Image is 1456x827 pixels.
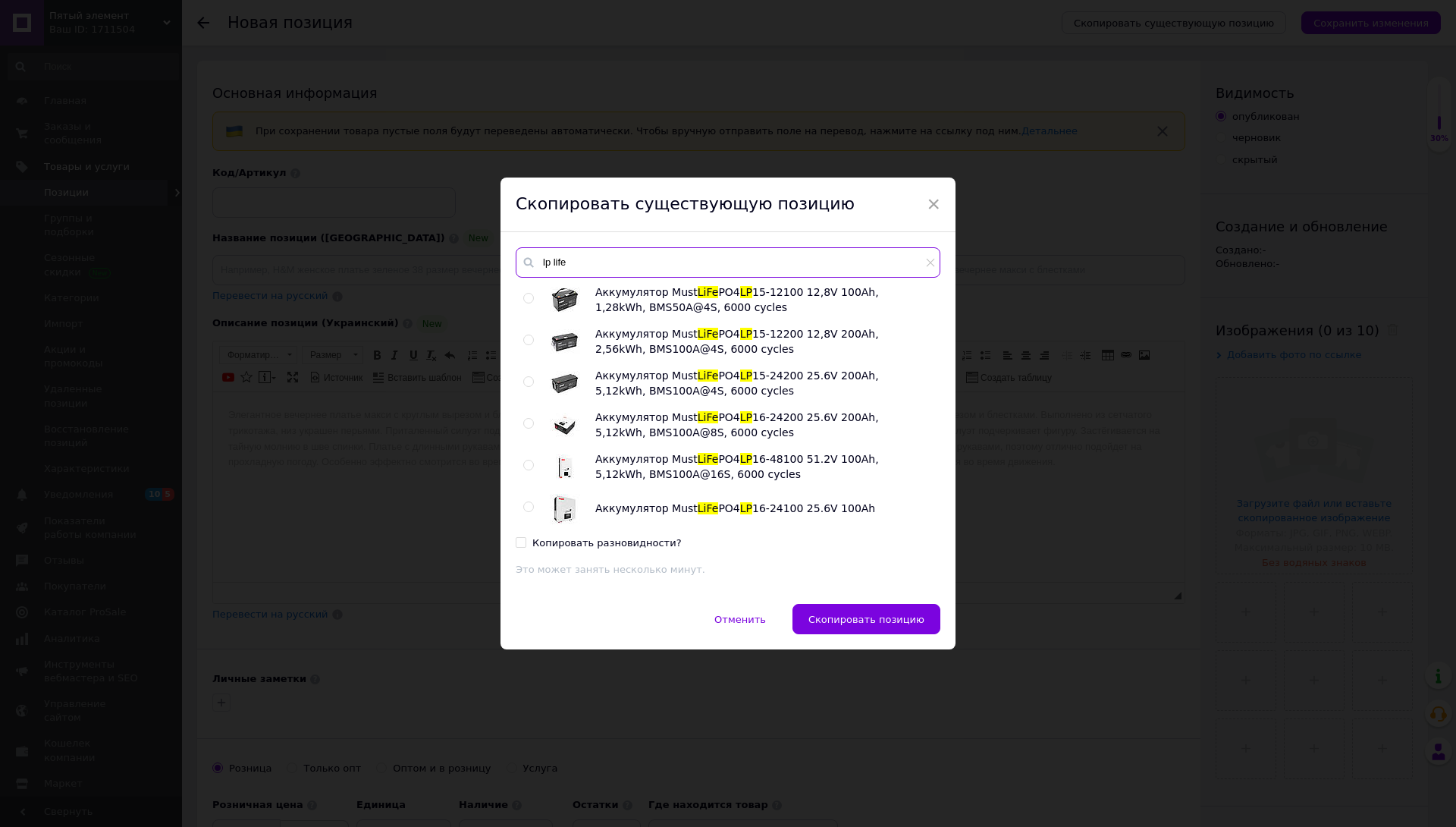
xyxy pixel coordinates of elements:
span: Аккумулятор Must [595,286,698,298]
span: × [927,191,940,217]
span: LP [740,411,752,423]
span: Аккумулятор Must [595,453,698,465]
img: Аккумулятор Must LiFePO4 LP15-12100 12,8V 100Ah, 1,28kWh, BMS50A@4S, 6000 cycles [550,288,580,313]
span: Аккумулятор Must [595,411,698,423]
span: 16-24100 25.6V 100Ah [752,502,875,514]
span: LiFe [698,369,719,382]
span: Аккумулятор Must [595,369,698,382]
span: PO4 [718,411,739,423]
span: PO4 [718,453,739,465]
span: LiFe [698,453,719,465]
span: LiFe [698,411,719,423]
div: Копировать разновидности? [532,536,682,550]
span: LP [740,328,752,340]
span: PO4 [718,286,739,298]
img: Аккумулятор Must LiFePO4 LP16-24200 25.6V 200Ah, 5,12kWh, BMS100A@8S, 6000 cycles [550,413,580,439]
img: Аккумулятор Must LiFePO4 LP15-24200 25.6V 200Ah, 5,12kWh, BMS100A@4S, 6000 cycles [550,371,580,396]
span: LP [740,369,752,382]
span: Аккумулятор Must [595,502,698,514]
img: Аккумулятор Must LiFePO4 LP16-24100 25.6V 100Ah [550,494,580,524]
body: Визуальный текстовый редактор, 6ED47562-0F31-45F0-B4BC-0378BE220766 [15,15,463,31]
span: LiFe [698,286,719,298]
span: LP [740,453,752,465]
img: Аккумулятор Must LiFePO4 LP15-12200 12,8V 200Ah, 2,56kWh, BMS100A@4S, 6000 cycles [550,329,580,354]
input: Поиск по товарам и услугам [516,247,940,278]
div: Скопировать существующую позицию [500,178,955,232]
span: PO4 [718,369,739,382]
button: Скопировать позицию [792,604,940,634]
span: 15-12200 12,8V 200Ah, 2,56kWh, BMS100A@4S, 6000 cycles [595,328,879,355]
span: Это может занять несколько минут. [516,564,705,575]
span: LP [740,502,752,514]
span: Отменить [714,614,766,625]
body: Визуальный текстовый редактор, FF0968B8-10A6-461F-9166-EC71A2EE8EEF [15,15,463,31]
span: PO4 [718,328,739,340]
span: LiFe [698,328,719,340]
span: PO4 [718,502,739,514]
button: Отменить [698,604,782,634]
span: LiFe [698,502,719,514]
img: Аккумулятор Must LiFePO4 LP16-48100 51.2V 100Ah, 5,12kWh, BMS100A@16S, 6000 cycles [550,454,580,480]
span: 16-48100 51.2V 100Ah, 5,12kWh, BMS100A@16S, 6000 cycles [595,453,879,480]
span: Скопировать позицию [808,614,924,625]
span: 15-24200 25.6V 200Ah, 5,12kWh, BMS100A@4S, 6000 cycles [595,369,879,397]
span: 15-12100 12,8V 100Ah, 1,28kWh, BMS50A@4S, 6000 cycles [595,286,879,313]
span: LP [740,286,752,298]
span: 16-24200 25.6V 200Ah, 5,12kWh, BMS100A@8S, 6000 cycles [595,411,879,439]
span: Аккумулятор Must [595,328,698,340]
